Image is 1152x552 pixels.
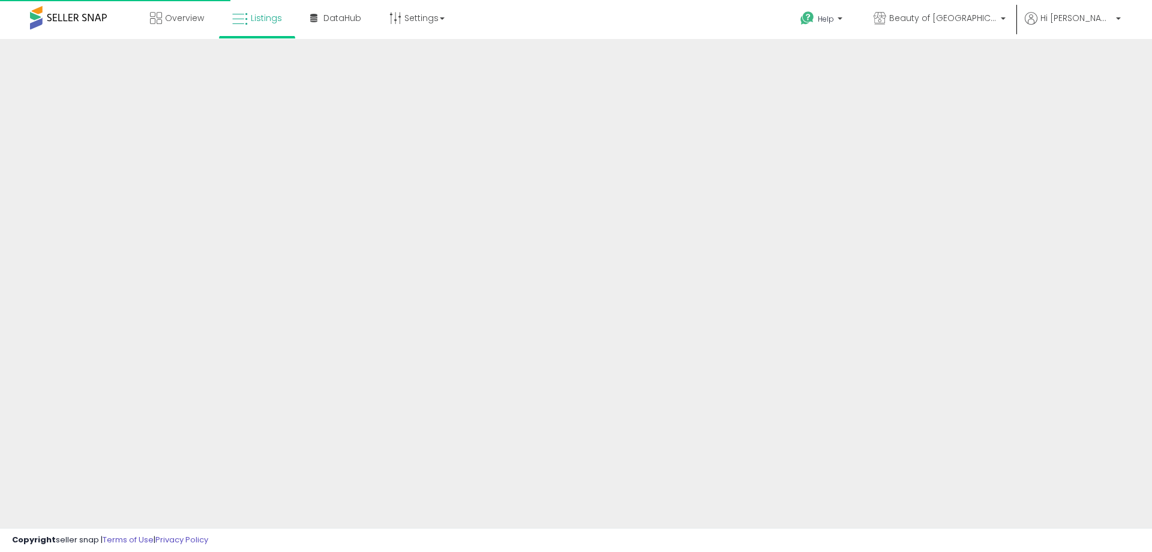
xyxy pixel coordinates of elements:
[251,12,282,24] span: Listings
[1025,12,1121,39] a: Hi [PERSON_NAME]
[323,12,361,24] span: DataHub
[889,12,997,24] span: Beauty of [GEOGRAPHIC_DATA]
[800,11,815,26] i: Get Help
[103,534,154,545] a: Terms of Use
[818,14,834,24] span: Help
[12,535,208,546] div: seller snap | |
[155,534,208,545] a: Privacy Policy
[12,534,56,545] strong: Copyright
[1040,12,1112,24] span: Hi [PERSON_NAME]
[791,2,854,39] a: Help
[165,12,204,24] span: Overview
